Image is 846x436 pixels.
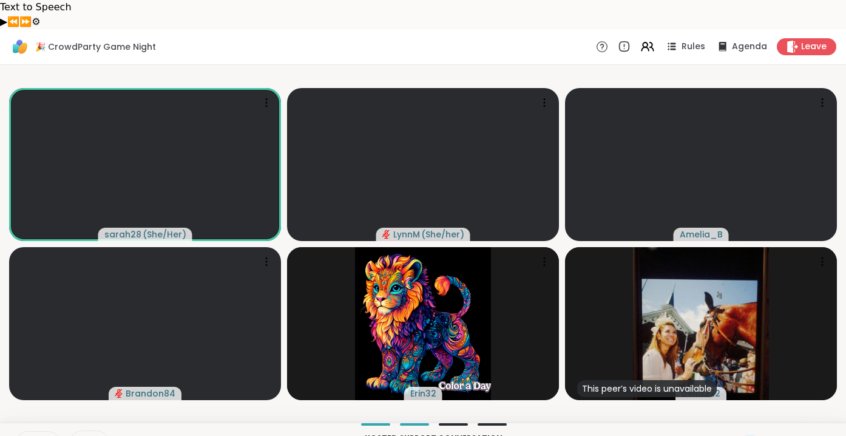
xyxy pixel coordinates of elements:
[104,228,141,240] span: sarah28
[421,228,464,240] span: ( She/her )
[382,230,391,239] span: audio-muted
[577,380,717,397] div: This peer’s video is unavailable
[355,247,491,400] img: Erin32
[633,247,769,400] img: bella222
[35,41,156,53] span: 🎉 CrowdParty Game Night
[410,387,436,400] span: Erin32
[19,15,32,29] button: Forward
[143,228,186,240] span: ( She/Her )
[801,41,827,53] span: Leave
[682,41,705,53] span: Rules
[7,15,19,29] button: Previous
[115,389,123,398] span: audio-muted
[393,228,420,240] span: LynnM
[680,228,723,240] span: Amelia_B
[732,41,767,53] span: Agenda
[10,36,30,57] img: ShareWell Logomark
[126,387,175,400] span: Brandon84
[32,15,40,29] button: Settings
